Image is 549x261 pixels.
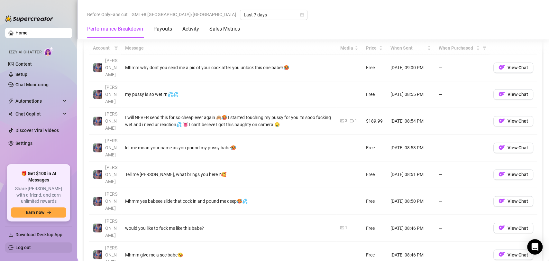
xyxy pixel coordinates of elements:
[153,25,172,33] div: Payouts
[499,144,505,151] img: OF
[5,15,53,22] img: logo-BBDzfeDw.svg
[387,54,435,81] td: [DATE] 09:00 PM
[499,117,505,124] img: OF
[15,82,49,87] a: Chat Monitoring
[366,44,378,51] span: Price
[15,232,62,237] span: Download Desktop App
[125,114,333,128] div: I will NEVER send this for so cheap ever again 🙈🥵 I started touching my pussy for you its sooo fu...
[93,223,102,232] img: Jaylie
[125,251,333,258] div: Mhmm give me a sec babe😘
[105,138,117,157] span: [PERSON_NAME]
[15,245,31,250] a: Log out
[340,44,353,51] span: Media
[387,42,435,54] th: When Sent
[508,145,528,150] span: View Chat
[527,239,543,255] div: Open Intercom Messenger
[15,109,61,119] span: Chat Copilot
[93,44,112,51] span: Account
[44,47,54,56] img: AI Chatter
[209,25,240,33] div: Sales Metrics
[499,171,505,177] img: OF
[493,146,533,152] a: OFView Chat
[15,141,32,146] a: Settings
[508,92,528,97] span: View Chat
[125,198,333,205] div: Mhmm yes babeee slide that cock in and pound me deep🥵💦
[350,119,354,123] span: video-camera
[362,135,387,161] td: Free
[493,227,533,232] a: OFView Chat
[387,215,435,241] td: [DATE] 08:46 PM
[125,91,333,98] div: my pussy is so wet rn💦💦
[435,108,490,135] td: —
[345,118,347,124] div: 3
[125,64,333,71] div: Mhmm why dont you send me a pic of your cock after you unlock this one babe?🥵
[15,96,61,106] span: Automations
[113,43,119,53] span: filter
[508,118,528,124] span: View Chat
[493,173,533,178] a: OFView Chat
[493,143,533,153] button: OFView Chat
[499,224,505,231] img: OF
[132,10,236,19] span: GMT+8 [GEOGRAPHIC_DATA]/[GEOGRAPHIC_DATA]
[362,81,387,108] td: Free
[493,62,533,73] button: OFView Chat
[508,172,528,177] span: View Chat
[125,224,333,231] div: would you like to fuck me like this babe?
[125,144,333,151] div: let me moan your name as you pound my pussy babe🥵
[435,42,490,54] th: When Purchased
[387,161,435,188] td: [DATE] 08:51 PM
[493,200,533,205] a: OFView Chat
[8,232,14,237] span: download
[47,210,51,215] span: arrow-right
[26,210,44,215] span: Earn now
[362,54,387,81] td: Free
[105,85,117,104] span: [PERSON_NAME]
[121,42,336,54] th: Message
[435,215,490,241] td: —
[105,191,117,211] span: [PERSON_NAME]
[387,135,435,161] td: [DATE] 08:53 PM
[493,169,533,180] button: OFView Chat
[362,108,387,135] td: $189.99
[182,25,199,33] div: Activity
[499,91,505,97] img: OF
[499,251,505,257] img: OF
[15,72,27,77] a: Setup
[345,225,347,231] div: 1
[493,223,533,233] button: OFView Chat
[387,81,435,108] td: [DATE] 08:55 PM
[435,161,490,188] td: —
[11,207,66,218] button: Earn nowarrow-right
[493,93,533,98] a: OFView Chat
[8,98,14,104] span: thunderbolt
[340,226,344,229] span: picture
[300,13,304,17] span: calendar
[15,61,32,67] a: Content
[362,161,387,188] td: Free
[387,188,435,215] td: [DATE] 08:50 PM
[435,54,490,81] td: —
[482,46,486,50] span: filter
[105,111,117,131] span: [PERSON_NAME]
[390,44,426,51] span: When Sent
[508,225,528,230] span: View Chat
[93,117,102,126] img: Jaylie
[493,116,533,126] button: OFView Chat
[493,196,533,206] button: OFView Chat
[493,120,533,125] a: OFView Chat
[493,249,533,260] button: OFView Chat
[435,135,490,161] td: —
[362,215,387,241] td: Free
[435,81,490,108] td: —
[93,197,102,206] img: Jaylie
[87,25,143,33] div: Performance Breakdown
[439,44,475,51] span: When Purchased
[125,171,333,178] div: Tell me [PERSON_NAME], what brings you here ?🥰
[362,188,387,215] td: Free
[11,186,66,205] span: Share [PERSON_NAME] with a friend, and earn unlimited rewards
[336,42,362,54] th: Media
[9,49,41,55] span: Izzy AI Chatter
[340,119,344,123] span: picture
[493,66,533,71] a: OFView Chat
[499,64,505,70] img: OF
